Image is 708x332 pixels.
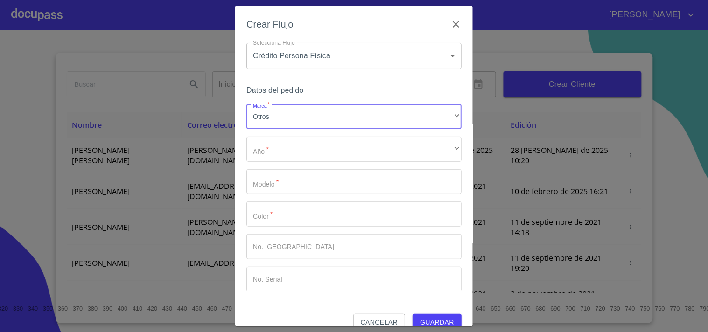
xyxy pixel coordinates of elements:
[246,17,294,32] h6: Crear Flujo
[246,43,462,69] div: Crédito Persona Física
[246,84,462,97] h6: Datos del pedido
[353,314,405,331] button: Cancelar
[420,317,454,328] span: Guardar
[361,317,398,328] span: Cancelar
[246,137,462,162] div: ​
[246,104,462,130] div: Otros
[413,314,462,331] button: Guardar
